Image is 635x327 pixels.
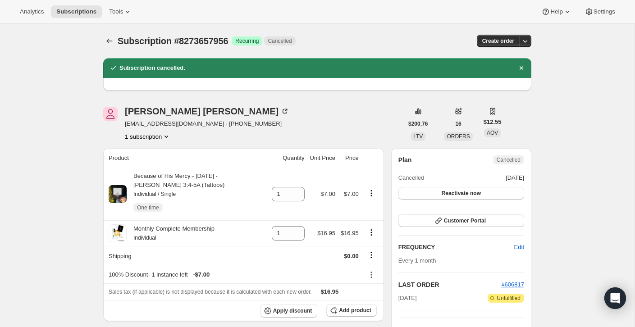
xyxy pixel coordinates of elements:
span: Sales tax (if applicable) is not displayed because it is calculated with each new order. [109,289,312,295]
h2: Subscription cancelled. [119,64,185,73]
button: #606817 [501,280,524,289]
button: Help [536,5,577,18]
button: Subscriptions [103,35,116,47]
span: Every 1 month [398,257,436,264]
th: Product [103,148,269,168]
button: Create order [477,35,520,47]
button: Shipping actions [364,250,379,260]
span: Customer Portal [444,217,486,224]
button: 16 [450,118,466,130]
img: product img [109,185,127,203]
th: Quantity [269,148,307,168]
th: Shipping [103,246,269,266]
span: Tools [109,8,123,15]
span: Cancelled [398,173,425,182]
span: Help [550,8,562,15]
button: Product actions [125,132,171,141]
a: #606817 [501,281,524,288]
th: Price [338,148,361,168]
span: Taylor Ennis [103,107,118,121]
button: Add product [326,304,376,317]
span: $16.95 [341,230,359,236]
span: $0.00 [344,253,359,259]
span: Edit [514,243,524,252]
h2: Plan [398,155,412,164]
span: $16.95 [317,230,335,236]
span: - $7.00 [193,270,210,279]
div: Monthly Complete Membership [127,224,215,242]
span: Settings [594,8,615,15]
small: Individual / Single [133,191,176,197]
div: Because of His Mercy - [DATE] - [PERSON_NAME] 3:4-5A (Tattoos) [127,172,266,217]
span: One time [137,204,159,211]
span: $7.00 [344,191,359,197]
button: Analytics [14,5,49,18]
div: Open Intercom Messenger [604,287,626,309]
span: Analytics [20,8,44,15]
button: Reactivate now [398,187,524,200]
span: $7.00 [320,191,335,197]
span: [EMAIL_ADDRESS][DOMAIN_NAME] · [PHONE_NUMBER] [125,119,289,128]
span: AOV [487,130,498,136]
button: Product actions [364,188,379,198]
span: $16.95 [321,288,339,295]
span: Unfulfilled [497,295,521,302]
span: Subscription #8273657956 [118,36,228,46]
button: Apply discount [260,304,318,318]
button: Dismiss notification [515,62,528,74]
span: Apply discount [273,307,312,314]
span: 16 [455,120,461,127]
div: [PERSON_NAME] [PERSON_NAME] [125,107,289,116]
span: [DATE] [398,294,417,303]
h2: LAST ORDER [398,280,502,289]
span: Cancelled [268,37,292,45]
span: Add product [339,307,371,314]
th: Unit Price [307,148,338,168]
span: Create order [482,37,514,45]
button: $200.76 [403,118,433,130]
span: Cancelled [497,156,521,163]
span: Reactivate now [442,190,481,197]
button: Edit [509,240,530,254]
div: 100% Discount - 1 instance left [109,270,359,279]
button: Product actions [364,227,379,237]
span: Subscriptions [56,8,96,15]
button: Tools [104,5,137,18]
h2: FREQUENCY [398,243,514,252]
small: Individual [133,235,156,241]
button: Subscriptions [51,5,102,18]
span: ORDERS [447,133,470,140]
span: $200.76 [408,120,428,127]
span: [DATE] [506,173,524,182]
span: LTV [413,133,423,140]
button: Settings [579,5,621,18]
span: $12.55 [484,118,502,127]
span: Recurring [235,37,259,45]
button: Customer Portal [398,214,524,227]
